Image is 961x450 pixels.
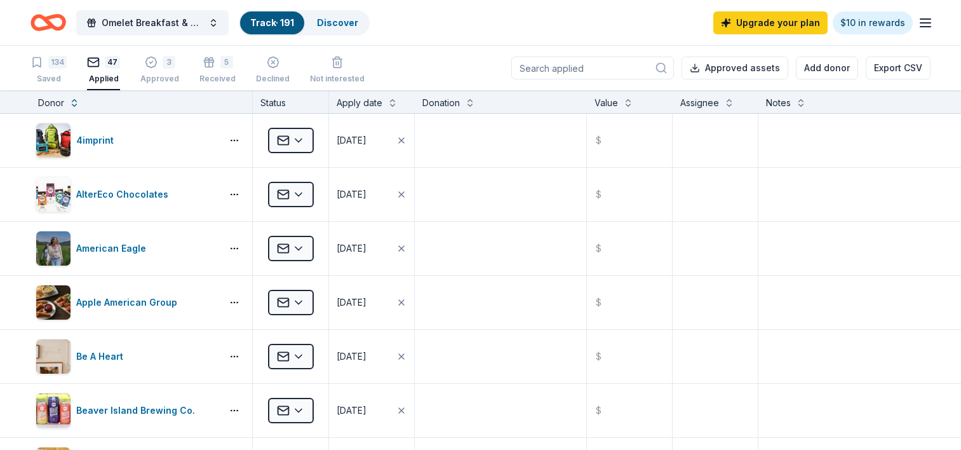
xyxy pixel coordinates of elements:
button: 47Applied [87,51,120,90]
img: Image for Be A Heart [36,339,71,374]
div: [DATE] [337,187,366,202]
button: Image for AlterEco ChocolatesAlterEco Chocolates [36,177,217,212]
div: Declined [256,74,290,84]
button: [DATE] [329,114,414,167]
div: Applied [87,74,120,84]
img: Image for AlterEco Chocolates [36,177,71,212]
button: Track· 191Discover [239,10,370,36]
span: Omelet Breakfast & Silent Auction Fundraiser [102,15,203,31]
div: Value [595,95,618,111]
img: Image for Beaver Island Brewing Co. [36,393,71,428]
div: Assignee [680,95,719,111]
a: Track· 191 [250,17,294,28]
div: Be A Heart [76,349,128,364]
button: [DATE] [329,384,414,437]
div: 47 [105,56,120,69]
a: $10 in rewards [833,11,913,34]
div: 3 [163,56,175,69]
button: Image for American EagleAmerican Eagle [36,231,217,266]
input: Search applied [511,57,674,79]
button: [DATE] [329,168,414,221]
div: Status [253,90,329,113]
div: AlterEco Chocolates [76,187,173,202]
a: Home [30,8,66,37]
button: 5Received [199,51,236,90]
div: Notes [766,95,791,111]
button: [DATE] [329,276,414,329]
button: Omelet Breakfast & Silent Auction Fundraiser [76,10,229,36]
button: Image for Apple American GroupApple American Group [36,285,217,320]
img: Image for Apple American Group [36,285,71,320]
button: Export CSV [866,57,931,79]
div: Beaver Island Brewing Co. [76,403,200,418]
div: 5 [220,56,233,69]
div: [DATE] [337,403,366,418]
button: 3Approved [140,51,179,90]
div: [DATE] [337,133,366,148]
div: Approved [140,74,179,84]
a: Upgrade your plan [713,11,828,34]
button: 134Saved [30,51,67,90]
div: [DATE] [337,241,366,256]
div: 134 [48,56,67,69]
div: Apply date [337,95,382,111]
div: 4imprint [76,133,119,148]
div: [DATE] [337,295,366,310]
div: Apple American Group [76,295,182,310]
button: [DATE] [329,222,414,275]
button: Declined [256,51,290,90]
button: Approved assets [682,57,788,79]
button: Image for 4imprint4imprint [36,123,217,158]
button: Add donor [796,57,858,79]
button: Image for Be A HeartBe A Heart [36,339,217,374]
img: Image for 4imprint [36,123,71,158]
button: Not interested [310,51,365,90]
div: Not interested [310,74,365,84]
a: Discover [317,17,358,28]
div: Donation [422,95,460,111]
button: Image for Beaver Island Brewing Co.Beaver Island Brewing Co. [36,393,217,428]
div: Donor [38,95,64,111]
div: Received [199,74,236,84]
img: Image for American Eagle [36,231,71,266]
button: [DATE] [329,330,414,383]
div: Saved [30,74,67,84]
div: American Eagle [76,241,151,256]
div: [DATE] [337,349,366,364]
